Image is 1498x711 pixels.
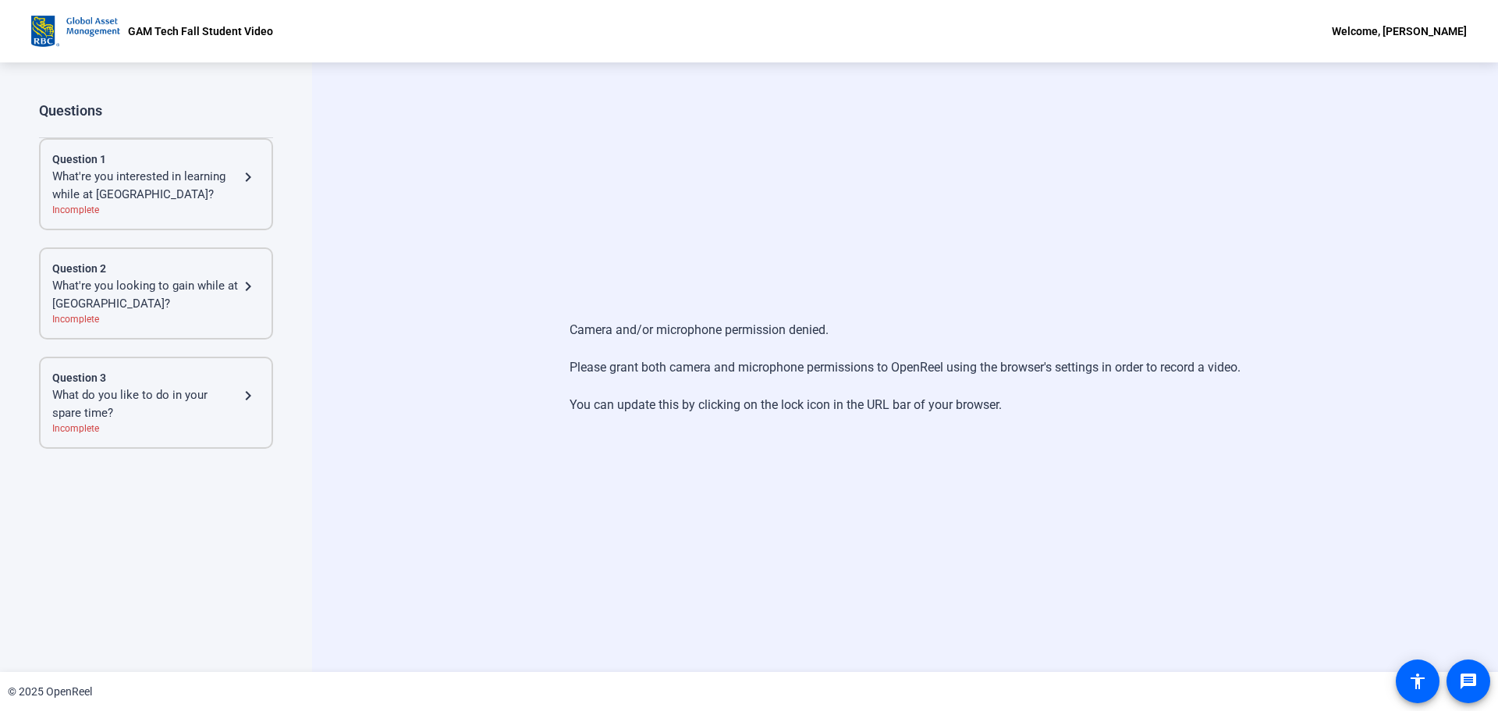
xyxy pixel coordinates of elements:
[31,16,120,47] img: OpenReel logo
[239,277,257,296] mat-icon: navigate_next
[8,684,92,700] div: © 2025 OpenReel
[239,168,257,187] mat-icon: navigate_next
[39,101,273,120] div: Questions
[52,261,260,277] div: Question 2
[1332,22,1467,41] div: Welcome, [PERSON_NAME]
[52,386,239,421] div: What do you like to do in your spare time?
[1459,672,1478,691] mat-icon: message
[52,168,239,203] div: What're you interested in learning while at [GEOGRAPHIC_DATA]?
[570,305,1241,430] div: Camera and/or microphone permission denied. Please grant both camera and microphone permissions t...
[239,386,257,405] mat-icon: navigate_next
[52,421,260,435] div: Incomplete
[52,151,260,168] div: Question 1
[1408,672,1427,691] mat-icon: accessibility
[128,22,273,41] p: GAM Tech Fall Student Video
[52,203,260,217] div: Incomplete
[52,277,239,312] div: What're you looking to gain while at [GEOGRAPHIC_DATA]?
[52,312,260,326] div: Incomplete
[52,370,260,386] div: Question 3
